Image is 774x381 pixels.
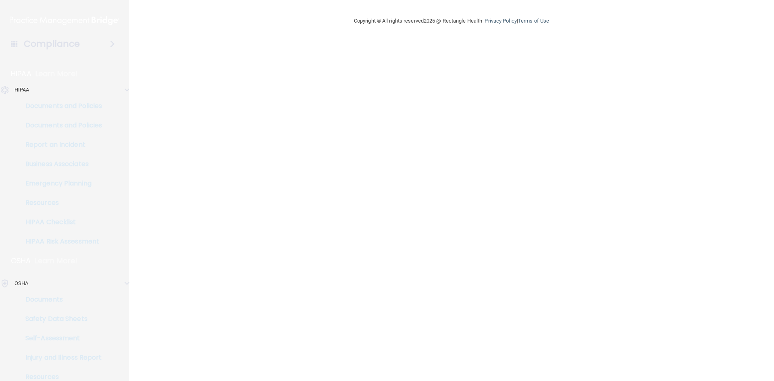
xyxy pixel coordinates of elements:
[5,102,115,110] p: Documents and Policies
[5,160,115,168] p: Business Associates
[15,279,28,288] p: OSHA
[35,69,78,79] p: Learn More!
[5,237,115,246] p: HIPAA Risk Assessment
[5,334,115,342] p: Self-Assessment
[35,256,78,266] p: Learn More!
[15,85,29,95] p: HIPAA
[304,8,599,34] div: Copyright © All rights reserved 2025 @ Rectangle Health | |
[5,218,115,226] p: HIPAA Checklist
[5,141,115,149] p: Report an Incident
[518,18,549,24] a: Terms of Use
[5,315,115,323] p: Safety Data Sheets
[5,199,115,207] p: Resources
[5,179,115,187] p: Emergency Planning
[5,121,115,129] p: Documents and Policies
[11,69,31,79] p: HIPAA
[5,296,115,304] p: Documents
[11,256,31,266] p: OSHA
[24,38,80,50] h4: Compliance
[10,12,119,29] img: PMB logo
[5,354,115,362] p: Injury and Illness Report
[485,18,516,24] a: Privacy Policy
[5,373,115,381] p: Resources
